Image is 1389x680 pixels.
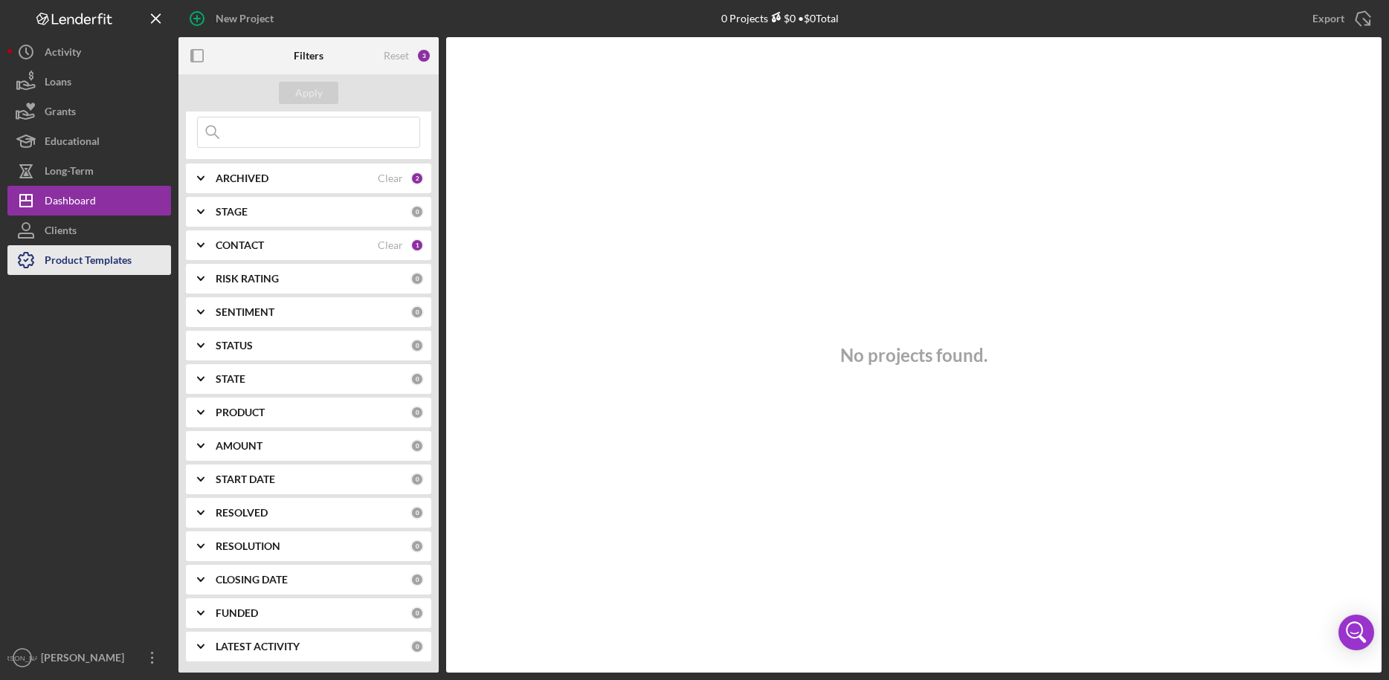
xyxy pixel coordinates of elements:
button: Export [1298,4,1382,33]
button: Product Templates [7,245,171,275]
b: PRODUCT [216,407,265,418]
div: Product Templates [45,245,132,279]
div: Loans [45,67,71,100]
div: [PERSON_NAME] [37,643,134,676]
b: STATUS [216,340,253,352]
b: LATEST ACTIVITY [216,641,300,653]
div: Reset [384,50,409,62]
div: 1 [410,239,424,252]
div: 3 [416,48,431,63]
button: Grants [7,97,171,126]
b: START DATE [216,473,275,485]
div: 0 [410,305,424,319]
div: Grants [45,97,76,130]
div: 0 [410,606,424,620]
button: New Project [178,4,289,33]
b: FUNDED [216,607,258,619]
div: 0 [410,473,424,486]
div: 0 [410,372,424,386]
div: Clients [45,216,77,249]
b: Filters [294,50,323,62]
b: RESOLUTION [216,540,280,552]
div: 0 [410,406,424,419]
div: Dashboard [45,186,96,219]
button: Clients [7,216,171,245]
div: Long-Term [45,156,94,190]
div: Clear [378,172,403,184]
div: Apply [295,82,323,104]
div: Educational [45,126,100,160]
button: Educational [7,126,171,156]
h3: No projects found. [840,345,987,366]
div: New Project [216,4,274,33]
b: RESOLVED [216,507,268,519]
b: ARCHIVED [216,172,268,184]
div: 0 [410,339,424,352]
button: Apply [279,82,338,104]
div: $0 [768,12,796,25]
div: 0 [410,540,424,553]
div: Export [1312,4,1344,33]
div: 0 [410,573,424,586]
button: Activity [7,37,171,67]
b: CLOSING DATE [216,574,288,586]
b: AMOUNT [216,440,262,452]
div: 2 [410,172,424,185]
div: 0 [410,439,424,453]
div: 0 [410,640,424,653]
b: CONTACT [216,239,264,251]
b: STAGE [216,206,248,218]
button: [PERSON_NAME][PERSON_NAME] [7,643,171,673]
div: 0 [410,272,424,285]
div: 0 Projects • $0 Total [721,12,839,25]
div: Activity [45,37,81,71]
button: Long-Term [7,156,171,186]
div: 0 [410,506,424,519]
b: RISK RATING [216,273,279,285]
b: SENTIMENT [216,306,274,318]
div: Clear [378,239,403,251]
b: STATE [216,373,245,385]
button: Loans [7,67,171,97]
div: 0 [410,205,424,218]
div: Open Intercom Messenger [1338,615,1374,650]
button: Dashboard [7,186,171,216]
